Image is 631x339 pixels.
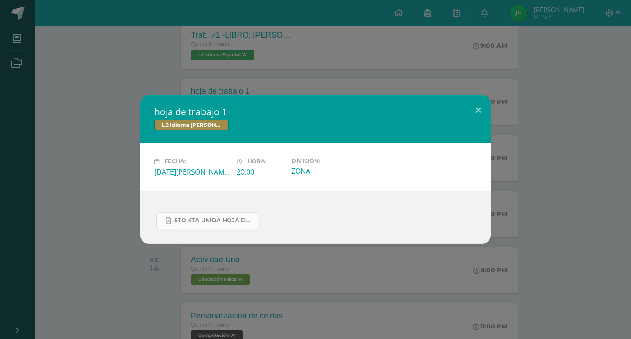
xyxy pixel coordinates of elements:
[237,167,284,177] div: 20:00
[154,106,477,118] h2: hoja de trabajo 1
[248,158,266,165] span: Hora:
[466,95,491,125] button: Close (Esc)
[156,212,258,229] a: 5to 4ta unida hoja de trabajo kaqchikel.pdf
[291,157,367,164] label: División:
[174,217,253,224] span: 5to 4ta unida hoja de trabajo kaqchikel.pdf
[164,158,186,165] span: Fecha:
[154,167,230,177] div: [DATE][PERSON_NAME]
[291,166,367,176] div: ZONA
[154,120,229,130] span: L.2 Idioma [PERSON_NAME]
